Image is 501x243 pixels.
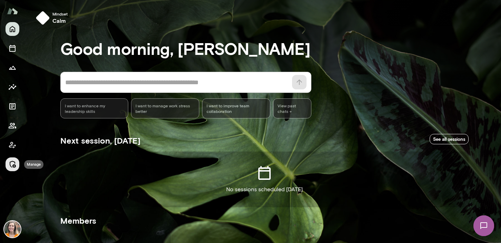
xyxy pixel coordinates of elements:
a: See all sessions [430,134,469,145]
h6: calm [52,17,68,25]
span: View past chats -> [273,98,311,118]
img: mindset [36,11,50,25]
span: Mindset [52,11,68,17]
p: No sessions scheduled [DATE] [226,185,303,194]
span: I want to improve team collaboration [207,103,266,114]
button: Mindsetcalm [33,8,73,28]
button: Client app [6,138,19,152]
button: Manage [6,157,19,171]
button: Members [6,119,19,133]
button: Growth Plan [6,61,19,75]
span: I want to enhance my leadership skills [65,103,124,114]
div: I want to enhance my leadership skills [60,98,129,118]
h5: Members [60,215,469,226]
button: Sessions [6,41,19,55]
img: Carrie Kelly [4,221,21,237]
img: Mento [7,4,18,18]
button: Insights [6,80,19,94]
div: Manage [24,160,43,169]
button: Home [6,22,19,36]
div: I want to manage work stress better [131,98,199,118]
h5: Next session, [DATE] [60,135,140,146]
span: I want to manage work stress better [136,103,195,114]
div: I want to improve team collaboration [202,98,270,118]
button: Documents [6,99,19,113]
h3: Good morning, [PERSON_NAME] [60,39,469,58]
